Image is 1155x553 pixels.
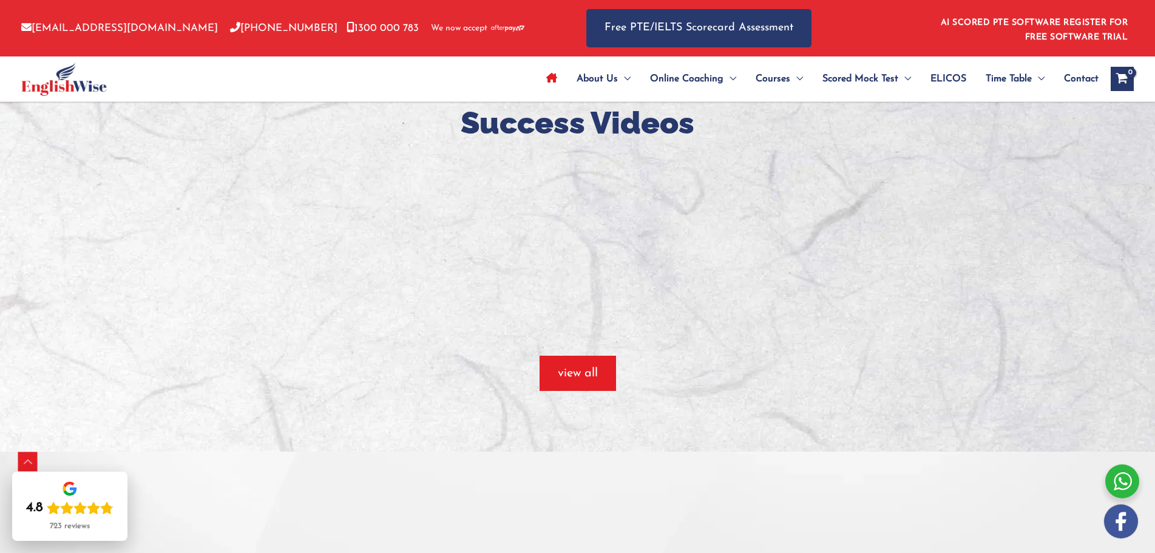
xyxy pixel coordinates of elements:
span: We now accept [431,22,487,35]
a: View Shopping Cart, empty [1111,67,1134,91]
a: 1300 000 783 [347,23,419,33]
aside: Header Widget 1 [933,8,1134,48]
span: Courses [756,58,790,100]
span: view all [558,365,598,382]
a: Time TableMenu Toggle [976,58,1054,100]
span: Menu Toggle [723,58,736,100]
img: cropped-ew-logo [21,63,107,96]
a: AI SCORED PTE SOFTWARE REGISTER FOR FREE SOFTWARE TRIAL [941,18,1128,42]
span: Menu Toggle [618,58,631,100]
a: CoursesMenu Toggle [746,58,813,100]
a: Online CoachingMenu Toggle [640,58,746,100]
span: Scored Mock Test [822,58,898,100]
div: 4.8 [26,500,43,517]
span: Online Coaching [650,58,723,100]
a: Scored Mock TestMenu Toggle [813,58,921,100]
span: Contact [1064,58,1099,100]
span: Menu Toggle [790,58,803,100]
div: Rating: 4.8 out of 5 [26,500,113,517]
a: ELICOS [921,58,976,100]
nav: Site Navigation: Main Menu [537,58,1099,100]
span: Time Table [986,58,1032,100]
div: 723 reviews [50,521,90,531]
span: Menu Toggle [1032,58,1045,100]
a: [PHONE_NUMBER] [230,23,337,33]
a: Contact [1054,58,1099,100]
span: ELICOS [930,58,966,100]
img: Afterpay-Logo [491,25,524,32]
a: [EMAIL_ADDRESS][DOMAIN_NAME] [21,23,218,33]
a: About UsMenu Toggle [567,58,640,100]
a: Free PTE/IELTS Scorecard Assessment [586,9,811,47]
button: view all [540,356,616,391]
img: white-facebook.png [1104,504,1138,538]
span: Menu Toggle [898,58,911,100]
span: About Us [577,58,618,100]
